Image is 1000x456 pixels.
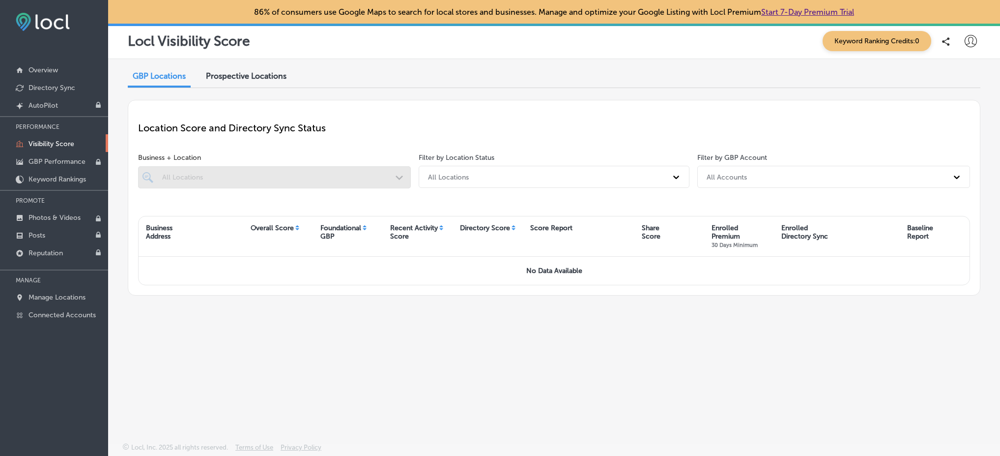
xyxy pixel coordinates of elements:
p: AutoPilot [29,101,58,110]
img: fda3e92497d09a02dc62c9cd864e3231.png [16,13,70,31]
div: All Accounts [707,173,747,181]
p: Visibility Score [29,140,74,148]
span: Business + Location [138,153,411,162]
label: Filter by Location Status [419,153,494,162]
p: Locl Visibility Score [128,33,250,49]
span: GBP Locations [133,71,186,81]
p: GBP Performance [29,157,86,166]
a: Terms of Use [235,444,273,456]
p: Directory Sync [29,84,75,92]
label: Filter by GBP Account [697,153,767,162]
p: 86% of consumers use Google Maps to search for local stores and businesses. Manage and optimize y... [254,7,854,17]
p: Location Score and Directory Sync Status [138,122,970,134]
p: Overview [29,66,58,74]
p: Photos & Videos [29,213,81,222]
a: Privacy Policy [281,444,321,456]
p: Posts [29,231,45,240]
p: Reputation [29,249,63,257]
a: Start 7-Day Premium Trial [761,7,854,17]
p: Connected Accounts [29,311,96,319]
span: Prospective Locations [206,71,286,81]
p: Manage Locations [29,293,86,302]
p: Locl, Inc. 2025 all rights reserved. [131,444,228,451]
p: Keyword Rankings [29,175,86,183]
div: All Locations [428,173,469,181]
span: Keyword Ranking Credits: 0 [823,31,931,51]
